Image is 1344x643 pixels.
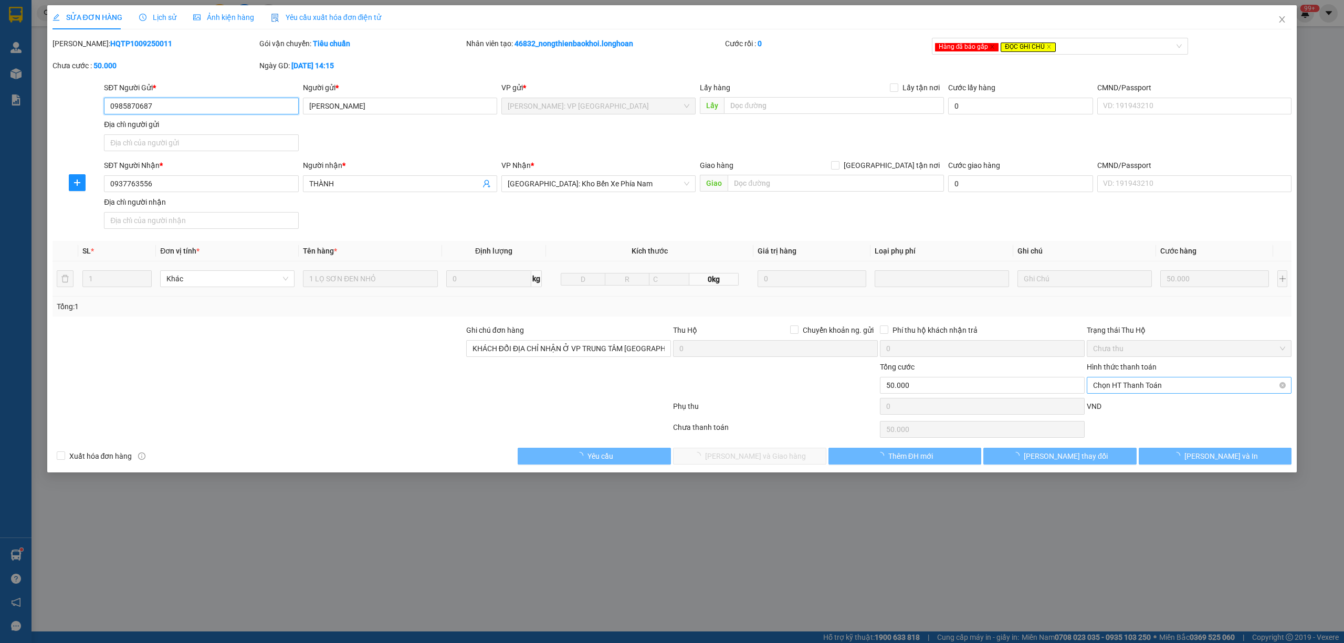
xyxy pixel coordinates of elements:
span: Yêu cầu [587,450,613,462]
label: Hình thức thanh toán [1087,363,1157,371]
input: Cước lấy hàng [948,98,1093,114]
div: Cước rồi : [725,38,930,49]
span: info-circle [138,452,145,460]
span: Lấy [700,97,724,114]
span: loading [576,452,587,459]
span: Giao hàng [700,161,733,170]
span: VP Nhận [501,161,531,170]
div: Trạng thái Thu Hộ [1087,324,1291,336]
span: loading [877,452,888,459]
span: Thêm ĐH mới [888,450,933,462]
button: Yêu cầu [518,448,671,465]
span: picture [193,14,201,21]
span: plus [69,178,85,187]
input: 0 [1160,270,1269,287]
div: SĐT Người Gửi [104,82,298,93]
span: 0kg [689,273,739,286]
span: close [1046,44,1052,49]
span: ĐỌC GHI CHÚ [1001,43,1056,52]
input: Dọc đường [724,97,944,114]
button: delete [57,270,73,287]
label: Ghi chú đơn hàng [466,326,524,334]
div: VP gửi [501,82,696,93]
img: icon [271,14,279,22]
div: Người gửi [303,82,497,93]
span: Tên hàng [303,247,337,255]
span: Nha Trang: Kho Bến Xe Phía Nam [508,176,689,192]
div: [PERSON_NAME]: [52,38,257,49]
button: [PERSON_NAME] và In [1139,448,1292,465]
span: Lịch sử [139,13,176,22]
span: SỬA ĐƠN HÀNG [52,13,122,22]
span: Giá trị hàng [758,247,796,255]
input: Ghi Chú [1017,270,1152,287]
b: HQTP1009250011 [110,39,172,48]
th: Loại phụ phí [870,241,1013,261]
input: Cước giao hàng [948,175,1093,192]
label: Cước lấy hàng [948,83,995,92]
input: Ghi chú đơn hàng [466,340,671,357]
span: Thu Hộ [673,326,697,334]
span: Xuất hóa đơn hàng [65,450,136,462]
b: [DATE] 14:15 [291,61,334,70]
span: edit [52,14,60,21]
span: Kích thước [632,247,668,255]
input: D [561,273,605,286]
button: plus [1277,270,1287,287]
span: [PERSON_NAME] và In [1184,450,1258,462]
input: Địa chỉ của người gửi [104,134,298,151]
span: [GEOGRAPHIC_DATA] tận nơi [839,160,944,171]
span: kg [531,270,542,287]
span: Hồ Chí Minh: VP Quận Tân Phú [508,98,689,114]
span: Đơn vị tính [160,247,199,255]
input: VD: Bàn, Ghế [303,270,437,287]
label: Cước giao hàng [948,161,1000,170]
div: Gói vận chuyển: [259,38,464,49]
input: Địa chỉ của người nhận [104,212,298,229]
button: plus [69,174,86,191]
span: Phí thu hộ khách nhận trả [888,324,982,336]
span: Chọn HT Thanh Toán [1093,377,1285,393]
span: loading [1173,452,1184,459]
span: loading [1012,452,1024,459]
b: 46832_nongthienbaokhoi.longhoan [514,39,633,48]
b: 0 [758,39,762,48]
div: CMND/Passport [1097,160,1291,171]
div: Người nhận [303,160,497,171]
div: Địa chỉ người nhận [104,196,298,208]
span: user-add [482,180,491,188]
span: close-circle [1279,382,1286,388]
span: close [990,44,995,49]
div: Nhân viên tạo: [466,38,723,49]
button: [PERSON_NAME] thay đổi [983,448,1137,465]
span: Yêu cầu xuất hóa đơn điện tử [271,13,382,22]
div: Phụ thu [672,400,879,419]
span: Cước hàng [1160,247,1196,255]
input: Dọc đường [728,175,944,192]
div: Ngày GD: [259,60,464,71]
span: clock-circle [139,14,146,21]
span: Lấy hàng [700,83,730,92]
div: CMND/Passport [1097,82,1291,93]
span: Giao [700,175,728,192]
button: [PERSON_NAME] và Giao hàng [673,448,826,465]
b: Tiêu chuẩn [313,39,350,48]
input: C [649,273,689,286]
span: Tổng cước [880,363,915,371]
span: Định lượng [475,247,512,255]
span: SL [82,247,91,255]
div: Chưa cước : [52,60,257,71]
span: Hàng đã báo gấp [934,43,1000,52]
button: Close [1267,5,1297,35]
div: Chưa thanh toán [672,421,879,440]
div: Địa chỉ người gửi [104,119,298,130]
span: Ảnh kiện hàng [193,13,254,22]
button: Thêm ĐH mới [828,448,982,465]
input: 0 [758,270,866,287]
th: Ghi chú [1013,241,1156,261]
span: VND [1087,402,1101,410]
span: Lấy tận nơi [898,82,944,93]
span: Chưa thu [1093,341,1285,356]
input: R [605,273,649,286]
b: 50.000 [93,61,117,70]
